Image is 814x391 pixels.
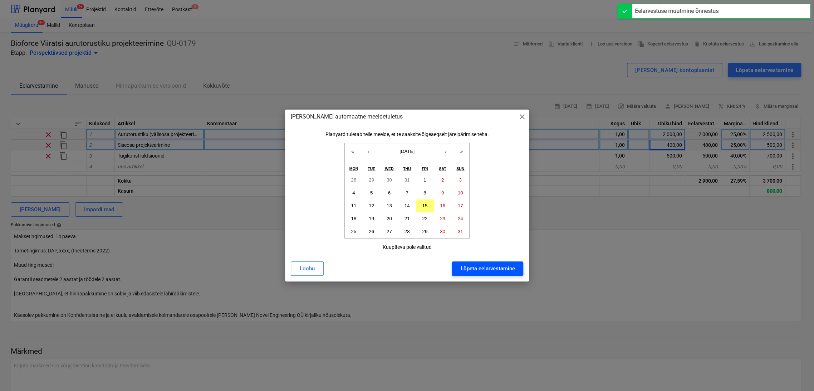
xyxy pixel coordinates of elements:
abbr: July 31, 2025 [404,177,410,183]
abbr: Tuesday [368,166,375,171]
button: August 9, 2025 [434,187,452,199]
abbr: Friday [422,166,428,171]
button: August 23, 2025 [434,212,452,225]
button: August 17, 2025 [451,199,469,212]
button: July 30, 2025 [380,174,398,187]
abbr: July 29, 2025 [369,177,374,183]
button: August 6, 2025 [380,187,398,199]
abbr: August 30, 2025 [440,229,445,234]
span: [DATE] [399,149,415,154]
abbr: August 31, 2025 [458,229,463,234]
abbr: August 10, 2025 [458,190,463,195]
div: Lõpeta eelarvestamine [460,264,515,273]
abbr: August 16, 2025 [440,203,445,208]
abbr: Sunday [456,166,464,171]
abbr: August 25, 2025 [351,229,356,234]
abbr: August 7, 2025 [406,190,408,195]
abbr: August 9, 2025 [441,190,444,195]
button: August 2, 2025 [434,174,452,187]
abbr: August 29, 2025 [422,229,427,234]
button: August 26, 2025 [363,225,381,238]
abbr: August 2, 2025 [441,177,444,183]
abbr: August 8, 2025 [423,190,426,195]
button: August 15, 2025 [416,199,434,212]
button: August 16, 2025 [434,199,452,212]
div: Loobu [300,264,315,273]
abbr: August 14, 2025 [404,203,410,208]
button: August 30, 2025 [434,225,452,238]
abbr: July 28, 2025 [351,177,356,183]
button: August 4, 2025 [345,187,363,199]
abbr: August 4, 2025 [352,190,355,195]
abbr: August 17, 2025 [458,203,463,208]
button: August 31, 2025 [451,225,469,238]
abbr: August 19, 2025 [369,216,374,221]
div: Eelarvestuse muutmine õnnestus [635,7,719,15]
abbr: August 22, 2025 [422,216,427,221]
button: Loobu [291,261,324,276]
abbr: August 21, 2025 [404,216,410,221]
div: Kuupäeva pole valitud [382,244,431,250]
abbr: August 1, 2025 [423,177,426,183]
button: July 31, 2025 [398,174,416,187]
abbr: Monday [349,166,358,171]
button: August 7, 2025 [398,187,416,199]
button: » [453,143,469,159]
abbr: August 6, 2025 [388,190,391,195]
button: August 29, 2025 [416,225,434,238]
button: ‹ [361,143,376,159]
abbr: August 20, 2025 [387,216,392,221]
abbr: August 11, 2025 [351,203,356,208]
button: August 28, 2025 [398,225,416,238]
span: close [518,112,526,121]
button: August 12, 2025 [363,199,381,212]
button: Lõpeta eelarvestamine [452,261,523,276]
button: August 10, 2025 [451,187,469,199]
abbr: August 26, 2025 [369,229,374,234]
button: [DATE] [376,143,438,159]
button: August 13, 2025 [380,199,398,212]
abbr: August 27, 2025 [387,229,392,234]
button: August 24, 2025 [451,212,469,225]
abbr: August 23, 2025 [440,216,445,221]
abbr: August 13, 2025 [387,203,392,208]
abbr: Wednesday [385,166,394,171]
button: August 1, 2025 [416,174,434,187]
button: August 20, 2025 [380,212,398,225]
abbr: Saturday [439,166,446,171]
abbr: August 12, 2025 [369,203,374,208]
abbr: Thursday [403,166,411,171]
p: [PERSON_NAME] automaatne meeldetuletus [291,112,403,121]
button: August 27, 2025 [380,225,398,238]
button: August 11, 2025 [345,199,363,212]
button: › [438,143,453,159]
button: August 5, 2025 [363,187,381,199]
abbr: August 15, 2025 [422,203,427,208]
abbr: July 30, 2025 [387,177,392,183]
abbr: August 18, 2025 [351,216,356,221]
button: August 21, 2025 [398,212,416,225]
abbr: August 3, 2025 [459,177,461,183]
button: « [345,143,361,159]
div: Planyard tuletab teile meelde, et te saaksite õigeaegselt järelpärimise teha. [325,131,489,137]
button: August 25, 2025 [345,225,363,238]
button: August 14, 2025 [398,199,416,212]
button: August 8, 2025 [416,187,434,199]
button: August 19, 2025 [363,212,381,225]
abbr: August 5, 2025 [370,190,373,195]
abbr: August 28, 2025 [404,229,410,234]
abbr: August 24, 2025 [458,216,463,221]
button: July 29, 2025 [363,174,381,187]
button: August 3, 2025 [451,174,469,187]
button: August 22, 2025 [416,212,434,225]
button: July 28, 2025 [345,174,363,187]
button: August 18, 2025 [345,212,363,225]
